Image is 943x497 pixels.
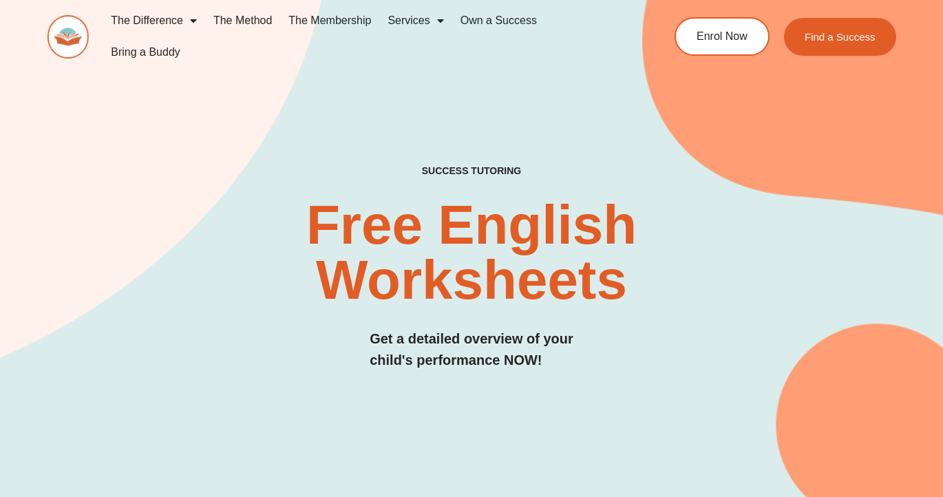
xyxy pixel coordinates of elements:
a: Find a Success [784,18,896,56]
a: Own a Success [452,5,545,36]
span: Enrol Now [697,31,748,42]
a: Enrol Now [675,17,770,56]
a: The Membership [280,5,379,36]
nav: Menu [103,5,626,68]
span: Find a Success [805,32,876,42]
h3: Get a detailed overview of your child's performance NOW! [370,328,573,371]
a: Bring a Buddy [103,36,189,68]
a: The Method [205,5,280,36]
h2: Free English Worksheets​ [191,198,752,308]
h4: SUCCESS TUTORING​ [346,165,597,177]
a: The Difference [103,5,205,36]
a: Services [379,5,452,36]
